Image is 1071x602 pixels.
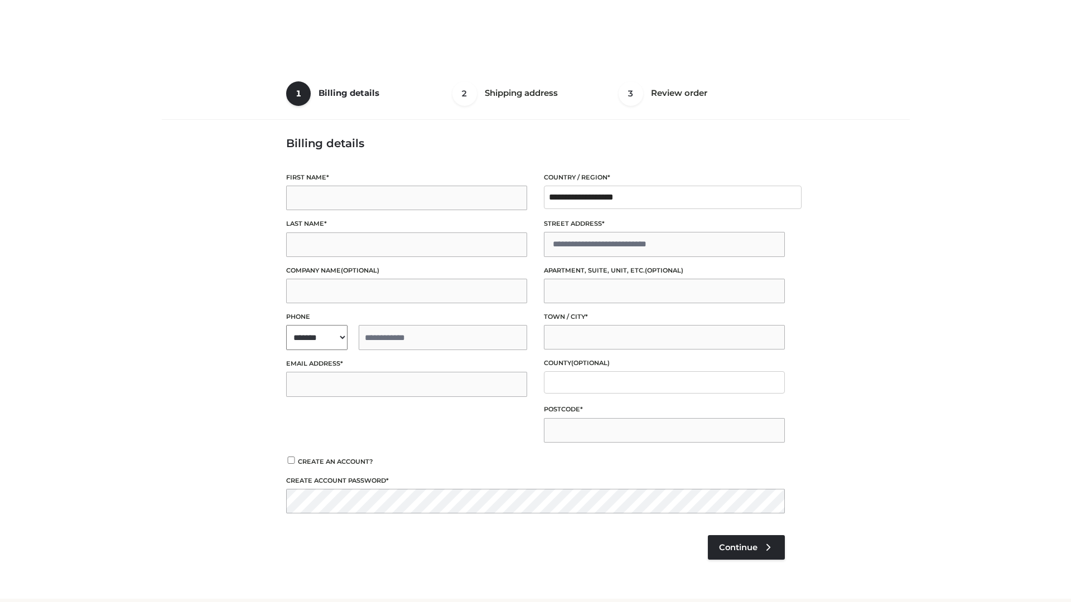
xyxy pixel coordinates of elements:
label: Company name [286,265,527,276]
span: Create an account? [298,458,373,465]
span: 2 [452,81,477,106]
label: Apartment, suite, unit, etc. [544,265,785,276]
label: Create account password [286,475,785,486]
span: (optional) [341,266,379,274]
input: Create an account? [286,457,296,464]
label: Street address [544,219,785,229]
label: Email address [286,358,527,369]
span: Shipping address [485,88,558,98]
h3: Billing details [286,137,785,150]
label: County [544,358,785,368]
label: Town / City [544,312,785,322]
span: (optional) [645,266,683,274]
a: Continue [708,535,785,560]
span: 3 [619,81,643,106]
label: Postcode [544,404,785,415]
span: Review order [651,88,707,98]
label: First name [286,172,527,183]
label: Country / Region [544,172,785,183]
span: (optional) [571,359,610,367]
span: Billing details [319,88,379,98]
label: Phone [286,312,527,322]
span: Continue [719,542,758,552]
span: 1 [286,81,311,106]
label: Last name [286,219,527,229]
